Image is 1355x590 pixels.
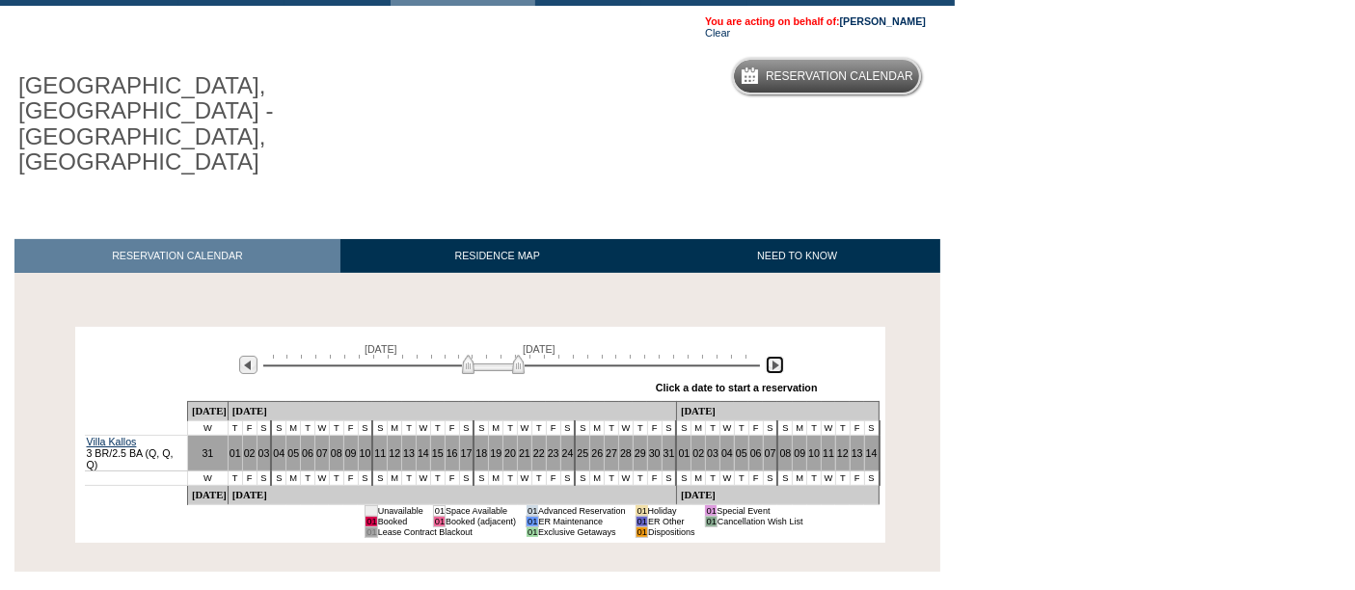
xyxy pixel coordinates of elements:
td: S [676,420,691,435]
a: 07 [765,447,776,459]
td: S [459,420,474,435]
td: M [590,470,605,485]
td: M [691,420,706,435]
td: T [531,420,546,435]
td: Advanced Reservation [538,505,626,516]
a: RESIDENCE MAP [340,239,655,273]
td: S [864,470,879,485]
a: 24 [562,447,574,459]
td: S [777,470,792,485]
td: Special Event [717,505,802,516]
td: S [676,470,691,485]
td: S [257,470,271,485]
td: S [777,420,792,435]
a: 13 [852,447,863,459]
a: 18 [475,447,487,459]
td: S [474,470,488,485]
a: 09 [794,447,805,459]
td: 01 [705,505,717,516]
td: M [793,470,807,485]
td: S [358,470,372,485]
td: T [329,470,343,485]
a: 17 [461,447,473,459]
td: T [430,420,445,435]
td: [DATE] [676,401,879,420]
a: 31 [664,447,675,459]
a: 02 [692,447,704,459]
td: F [343,420,358,435]
td: F [343,470,358,485]
td: S [372,420,387,435]
a: 07 [316,447,328,459]
td: T [633,420,647,435]
td: S [575,420,589,435]
td: Lease Contract Blackout [377,526,516,537]
a: 11 [823,447,834,459]
td: T [430,470,445,485]
td: F [445,420,459,435]
a: 05 [287,447,299,459]
td: F [242,420,257,435]
td: T [734,470,748,485]
td: T [807,470,822,485]
td: T [402,420,417,435]
span: You are acting on behalf of: [705,15,926,27]
span: [DATE] [365,343,397,355]
td: 01 [527,526,538,537]
td: F [850,420,864,435]
td: 01 [366,505,377,516]
td: W [417,420,431,435]
td: 01 [433,505,445,516]
span: [DATE] [523,343,556,355]
td: F [546,470,560,485]
a: 20 [504,447,516,459]
a: [PERSON_NAME] [840,15,926,27]
td: [DATE] [228,401,676,420]
a: 23 [548,447,559,459]
a: 08 [331,447,342,459]
a: Clear [705,27,730,39]
a: 13 [403,447,415,459]
td: F [748,470,763,485]
td: T [301,420,315,435]
td: T [503,420,518,435]
td: T [706,420,720,435]
td: F [647,470,662,485]
td: [DATE] [228,485,676,504]
img: Previous [239,356,257,374]
a: 15 [432,447,444,459]
a: 04 [721,447,733,459]
a: 25 [577,447,588,459]
td: W [518,420,532,435]
div: Click a date to start a reservation [656,382,818,393]
td: S [763,470,777,485]
a: 06 [302,447,313,459]
td: M [489,470,503,485]
h1: [GEOGRAPHIC_DATA], [GEOGRAPHIC_DATA] - [GEOGRAPHIC_DATA], [GEOGRAPHIC_DATA] [14,69,447,179]
td: S [474,420,488,435]
td: T [301,470,315,485]
a: 22 [533,447,545,459]
td: F [546,420,560,435]
td: M [388,420,402,435]
td: W [518,470,532,485]
td: 3 BR/2.5 BA (Q, Q, Q) [85,435,188,470]
td: 01 [527,505,538,516]
td: W [187,420,228,435]
td: W [314,420,329,435]
td: M [286,420,301,435]
td: W [619,470,634,485]
td: S [662,420,676,435]
td: S [662,470,676,485]
td: W [822,470,836,485]
td: 01 [636,526,647,537]
a: RESERVATION CALENDAR [14,239,340,273]
td: S [271,470,285,485]
td: T [835,470,850,485]
td: F [850,470,864,485]
a: 01 [230,447,241,459]
td: T [329,420,343,435]
td: T [706,470,720,485]
td: 01 [636,516,647,526]
a: 12 [389,447,400,459]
